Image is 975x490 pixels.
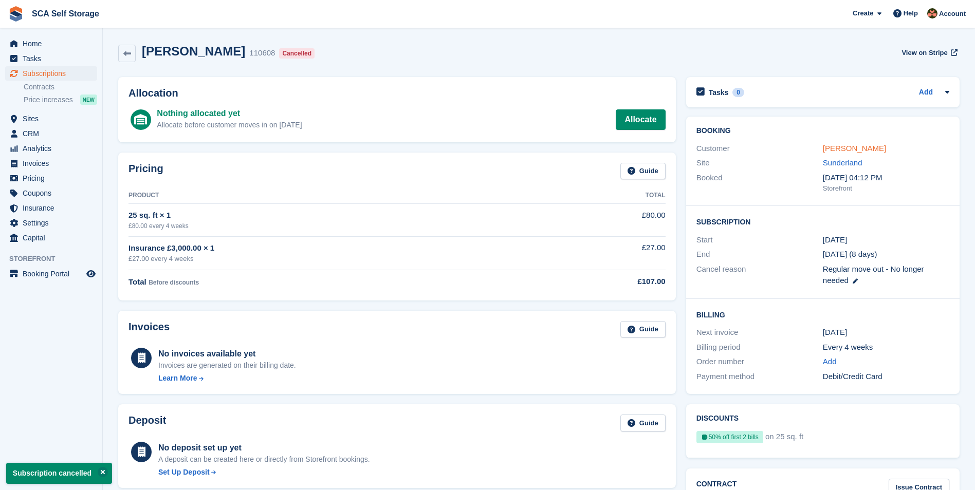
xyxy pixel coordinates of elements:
[23,156,84,171] span: Invoices
[696,327,823,338] div: Next invoice
[732,88,744,97] div: 0
[5,141,97,156] a: menu
[5,51,97,66] a: menu
[620,414,666,431] a: Guide
[696,216,949,227] h2: Subscription
[158,467,370,478] a: Set Up Deposit
[158,348,296,360] div: No invoices available yet
[5,36,97,51] a: menu
[23,51,84,66] span: Tasks
[23,66,84,81] span: Subscriptions
[128,414,166,431] h2: Deposit
[128,221,534,231] div: £80.00 every 4 weeks
[620,321,666,338] a: Guide
[128,321,170,338] h2: Invoices
[5,66,97,81] a: menu
[696,249,823,260] div: End
[6,463,112,484] p: Subscription cancelled
[823,342,949,353] div: Every 4 weeks
[823,265,924,285] span: Regular move out - No longer needed
[23,126,84,141] span: CRM
[158,373,296,384] a: Learn More
[927,8,937,18] img: Sarah Race
[823,327,949,338] div: [DATE]
[616,109,665,130] a: Allocate
[5,111,97,126] a: menu
[696,342,823,353] div: Billing period
[157,120,302,130] div: Allocate before customer moves in on [DATE]
[823,356,837,368] a: Add
[149,279,199,286] span: Before discounts
[696,431,763,443] div: 50% off first 2 bills
[23,201,84,215] span: Insurance
[24,82,97,92] a: Contracts
[696,234,823,246] div: Start
[5,201,97,215] a: menu
[85,268,97,280] a: Preview store
[158,360,296,371] div: Invoices are generated on their billing date.
[28,5,103,22] a: SCA Self Storage
[128,277,146,286] span: Total
[696,172,823,194] div: Booked
[5,186,97,200] a: menu
[24,94,97,105] a: Price increases NEW
[696,309,949,319] h2: Billing
[158,467,210,478] div: Set Up Deposit
[128,254,534,264] div: £27.00 every 4 weeks
[534,187,666,204] th: Total
[128,163,163,180] h2: Pricing
[534,204,666,236] td: £80.00
[823,371,949,383] div: Debit/Credit Card
[823,172,949,184] div: [DATE] 04:12 PM
[5,231,97,245] a: menu
[23,186,84,200] span: Coupons
[23,231,84,245] span: Capital
[534,276,666,288] div: £107.00
[23,141,84,156] span: Analytics
[24,95,73,105] span: Price increases
[158,454,370,465] p: A deposit can be created here or directly from Storefront bookings.
[5,267,97,281] a: menu
[897,44,960,61] a: View on Stripe
[765,431,803,447] span: on 25 sq. ft
[696,157,823,169] div: Site
[5,126,97,141] a: menu
[23,216,84,230] span: Settings
[80,95,97,105] div: NEW
[919,87,933,99] a: Add
[709,88,729,97] h2: Tasks
[158,442,370,454] div: No deposit set up yet
[142,44,245,58] h2: [PERSON_NAME]
[696,143,823,155] div: Customer
[939,9,966,19] span: Account
[823,183,949,194] div: Storefront
[696,371,823,383] div: Payment method
[9,254,102,264] span: Storefront
[853,8,873,18] span: Create
[158,373,197,384] div: Learn More
[5,171,97,185] a: menu
[23,36,84,51] span: Home
[23,111,84,126] span: Sites
[8,6,24,22] img: stora-icon-8386f47178a22dfd0bd8f6a31ec36ba5ce8667c1dd55bd0f319d3a0aa187defe.svg
[823,234,847,246] time: 2025-10-06 00:00:00 UTC
[696,263,823,287] div: Cancel reason
[249,47,275,59] div: 110608
[534,236,666,270] td: £27.00
[128,242,534,254] div: Insurance £3,000.00 × 1
[823,158,862,167] a: Sunderland
[696,414,949,423] h2: Discounts
[696,356,823,368] div: Order number
[157,107,302,120] div: Nothing allocated yet
[823,250,877,258] span: [DATE] (8 days)
[904,8,918,18] span: Help
[620,163,666,180] a: Guide
[23,171,84,185] span: Pricing
[128,87,666,99] h2: Allocation
[5,156,97,171] a: menu
[902,48,947,58] span: View on Stripe
[128,210,534,221] div: 25 sq. ft × 1
[5,216,97,230] a: menu
[128,187,534,204] th: Product
[696,127,949,135] h2: Booking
